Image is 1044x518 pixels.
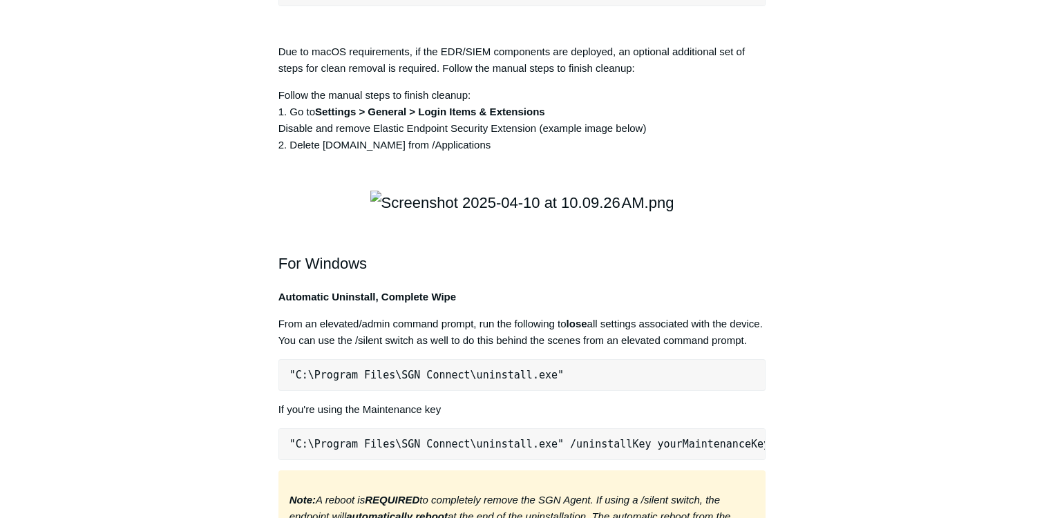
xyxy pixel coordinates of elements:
[370,191,674,215] img: Screenshot 2025-04-10 at 10.09.26 AM.png
[278,318,763,346] span: From an elevated/admin command prompt, run the following to all settings associated with the devi...
[290,494,316,506] strong: Note:
[278,87,766,153] p: Follow the manual steps to finish cleanup: 1. Go to Disable and remove Elastic Endpoint Security ...
[278,401,766,418] p: If you're using the Maintenance key
[278,44,766,77] p: Due to macOS requirements, if the EDR/SIEM components are deployed, an optional additional set of...
[278,291,456,303] strong: Automatic Uninstall, Complete Wipe
[365,494,419,506] strong: REQUIRED
[278,428,766,460] pre: "C:\Program Files\SGN Connect\uninstall.exe" /uninstallKey yourMaintenanceKeyHere
[278,227,766,276] h2: For Windows
[567,318,587,329] strong: lose
[315,106,545,117] strong: Settings > General > Login Items & Extensions
[290,369,564,381] span: "C:\Program Files\SGN Connect\uninstall.exe"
